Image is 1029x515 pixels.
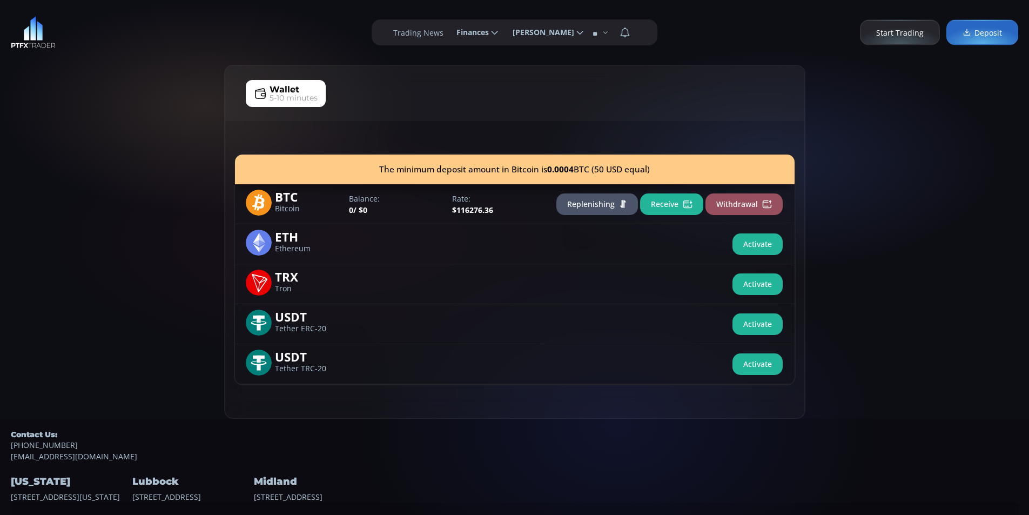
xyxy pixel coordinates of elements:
div: [STREET_ADDRESS][US_STATE] [11,462,130,502]
label: Balance: [349,193,441,204]
div: [STREET_ADDRESS] [132,462,251,502]
h5: Contact Us: [11,430,1018,439]
label: Rate: [452,193,544,204]
h4: Lubbock [132,473,251,491]
h4: Midland [254,473,373,491]
button: Replenishing [556,193,638,215]
span: Bitcoin [275,205,341,212]
a: [PHONE_NUMBER] [11,439,1018,451]
button: Activate [732,313,783,335]
span: [PERSON_NAME] [505,22,574,43]
button: Activate [732,353,783,375]
div: 0 [344,193,447,216]
span: BTC [275,190,341,202]
span: USDT [275,350,341,362]
h4: [US_STATE] [11,473,130,491]
span: TRX [275,270,341,282]
button: Activate [732,233,783,255]
span: Deposit [963,27,1002,38]
span: Finances [449,22,489,43]
div: The minimum deposit amount in Bitcoin is BTC (50 USD equal) [235,155,795,184]
a: Start Trading [860,20,940,45]
div: [EMAIL_ADDRESS][DOMAIN_NAME] [11,430,1018,462]
span: Start Trading [876,27,924,38]
button: Withdrawal [705,193,783,215]
button: Activate [732,273,783,295]
span: ETH [275,230,341,242]
img: LOGO [11,16,56,49]
span: / $0 [353,205,367,215]
a: Deposit [946,20,1018,45]
a: Wallet5-10 minutes [246,80,326,107]
label: Trading News [393,27,443,38]
span: 5-10 minutes [270,92,318,104]
span: Tron [275,285,341,292]
span: Wallet [270,83,299,96]
span: Tether TRC-20 [275,365,341,372]
div: [STREET_ADDRESS] [254,462,373,502]
span: Tether ERC-20 [275,325,341,332]
span: USDT [275,310,341,322]
span: Ethereum [275,245,341,252]
b: 0.0004 [547,164,574,175]
button: Receive [640,193,703,215]
div: $116276.36 [447,193,550,216]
